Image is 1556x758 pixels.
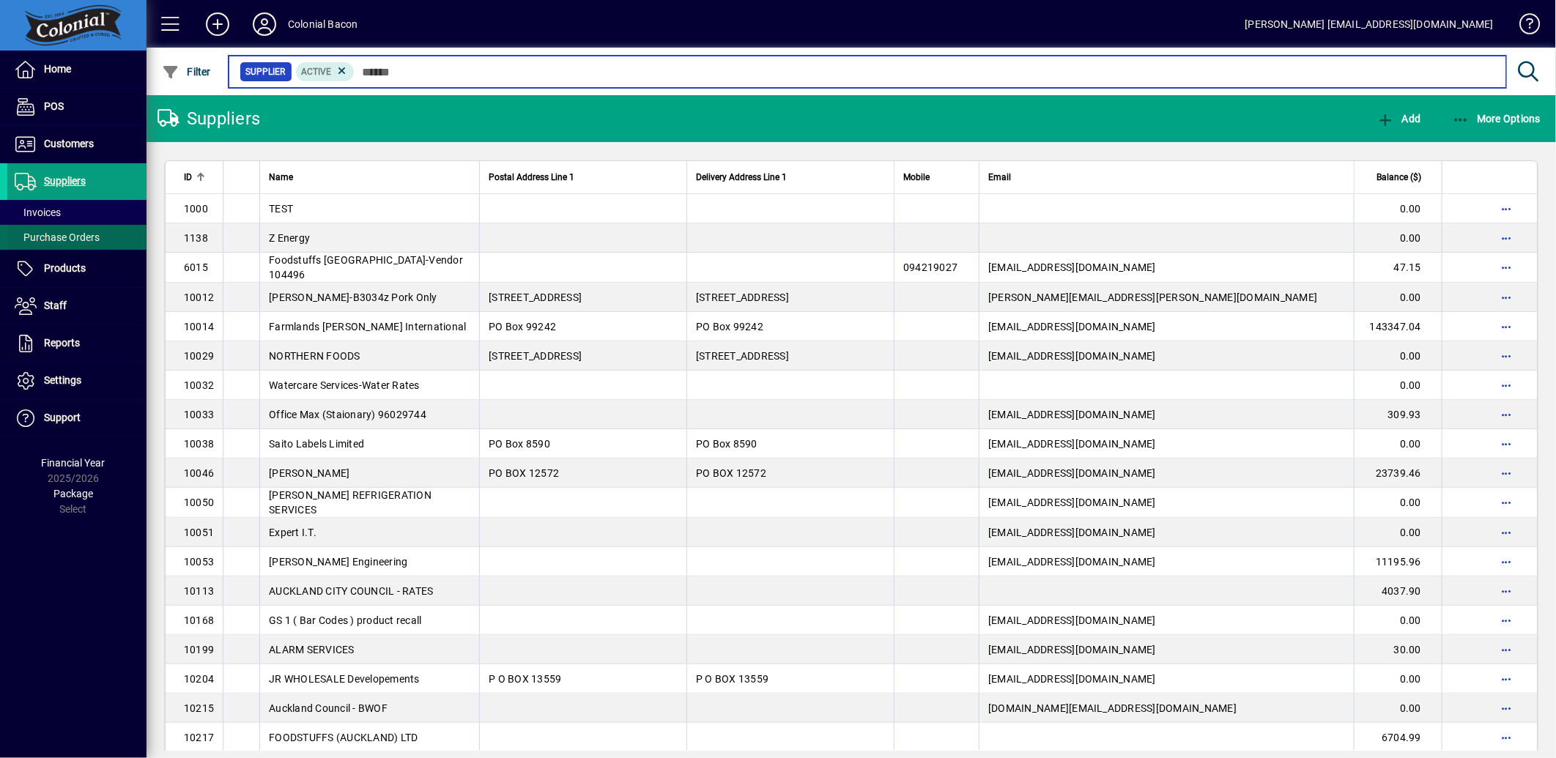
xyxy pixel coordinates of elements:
[489,169,574,185] span: Postal Address Line 1
[44,175,86,187] span: Suppliers
[696,350,789,362] span: [STREET_ADDRESS]
[7,400,147,436] a: Support
[988,644,1156,655] span: [EMAIL_ADDRESS][DOMAIN_NAME]
[269,169,293,185] span: Name
[44,374,81,386] span: Settings
[269,379,420,391] span: Watercare Services-Water Rates
[269,438,364,450] span: Saito Labels Limited
[1495,374,1519,397] button: More options
[988,169,1011,185] span: Email
[162,66,211,78] span: Filter
[1354,723,1442,752] td: 6704.99
[44,262,86,274] span: Products
[1495,726,1519,749] button: More options
[1495,226,1519,250] button: More options
[288,12,357,36] div: Colonial Bacon
[1495,491,1519,514] button: More options
[44,100,64,112] span: POS
[1495,432,1519,456] button: More options
[7,51,147,88] a: Home
[184,291,214,303] span: 10012
[696,438,757,450] span: PO Box 8590
[184,497,214,508] span: 10050
[1495,461,1519,485] button: More options
[696,321,763,332] span: PO Box 99242
[1354,576,1442,606] td: 4037.90
[1354,547,1442,576] td: 11195.96
[158,59,215,85] button: Filter
[184,321,214,332] span: 10014
[269,169,470,185] div: Name
[988,261,1156,273] span: [EMAIL_ADDRESS][DOMAIN_NAME]
[1377,113,1420,125] span: Add
[1495,579,1519,603] button: More options
[7,288,147,324] a: Staff
[184,585,214,597] span: 10113
[7,89,147,125] a: POS
[988,438,1156,450] span: [EMAIL_ADDRESS][DOMAIN_NAME]
[184,527,214,538] span: 10051
[988,321,1156,332] span: [EMAIL_ADDRESS][DOMAIN_NAME]
[1448,105,1545,132] button: More Options
[1495,667,1519,691] button: More options
[269,489,431,516] span: [PERSON_NAME] REFRIGERATION SERVICES
[1363,169,1434,185] div: Balance ($)
[988,291,1318,303] span: [PERSON_NAME][EMAIL_ADDRESS][PERSON_NAME][DOMAIN_NAME]
[184,702,214,714] span: 10215
[489,321,556,332] span: PO Box 99242
[988,556,1156,568] span: [EMAIL_ADDRESS][DOMAIN_NAME]
[1354,518,1442,547] td: 0.00
[903,169,930,185] span: Mobile
[1508,3,1538,51] a: Knowledge Base
[269,527,316,538] span: Expert I.T.
[158,107,260,130] div: Suppliers
[184,644,214,655] span: 10199
[44,63,71,75] span: Home
[489,350,582,362] span: [STREET_ADDRESS]
[184,467,214,479] span: 10046
[184,169,192,185] span: ID
[1354,400,1442,429] td: 309.93
[1495,403,1519,426] button: More options
[7,200,147,225] a: Invoices
[988,614,1156,626] span: [EMAIL_ADDRESS][DOMAIN_NAME]
[269,556,407,568] span: [PERSON_NAME] Engineering
[1495,197,1519,220] button: More options
[1354,664,1442,694] td: 0.00
[696,673,768,685] span: P O BOX 13559
[269,409,426,420] span: Office Max (Staionary) 96029744
[7,225,147,250] a: Purchase Orders
[269,321,466,332] span: Farmlands [PERSON_NAME] International
[7,325,147,362] a: Reports
[269,614,421,626] span: GS 1 ( Bar Codes ) product recall
[269,673,420,685] span: JR WHOLESALE Developements
[269,291,437,303] span: [PERSON_NAME]-B3034z Pork Only
[269,644,355,655] span: ALARM SERVICES
[184,438,214,450] span: 10038
[903,261,957,273] span: 094219027
[1354,253,1442,283] td: 47.15
[1354,635,1442,664] td: 30.00
[1354,312,1442,341] td: 143347.04
[184,169,214,185] div: ID
[1495,696,1519,720] button: More options
[184,203,208,215] span: 1000
[988,350,1156,362] span: [EMAIL_ADDRESS][DOMAIN_NAME]
[1354,488,1442,518] td: 0.00
[1354,283,1442,312] td: 0.00
[269,702,388,714] span: Auckland Council - BWOF
[696,291,789,303] span: [STREET_ADDRESS]
[988,702,1237,714] span: [DOMAIN_NAME][EMAIL_ADDRESS][DOMAIN_NAME]
[269,467,349,479] span: [PERSON_NAME]
[489,291,582,303] span: [STREET_ADDRESS]
[296,62,355,81] mat-chip: Activation Status: Active
[184,614,214,626] span: 10168
[44,337,80,349] span: Reports
[1495,315,1519,338] button: More options
[1354,223,1442,253] td: 0.00
[1495,286,1519,309] button: More options
[269,350,360,362] span: NORTHERN FOODS
[1373,105,1424,132] button: Add
[7,126,147,163] a: Customers
[1354,194,1442,223] td: 0.00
